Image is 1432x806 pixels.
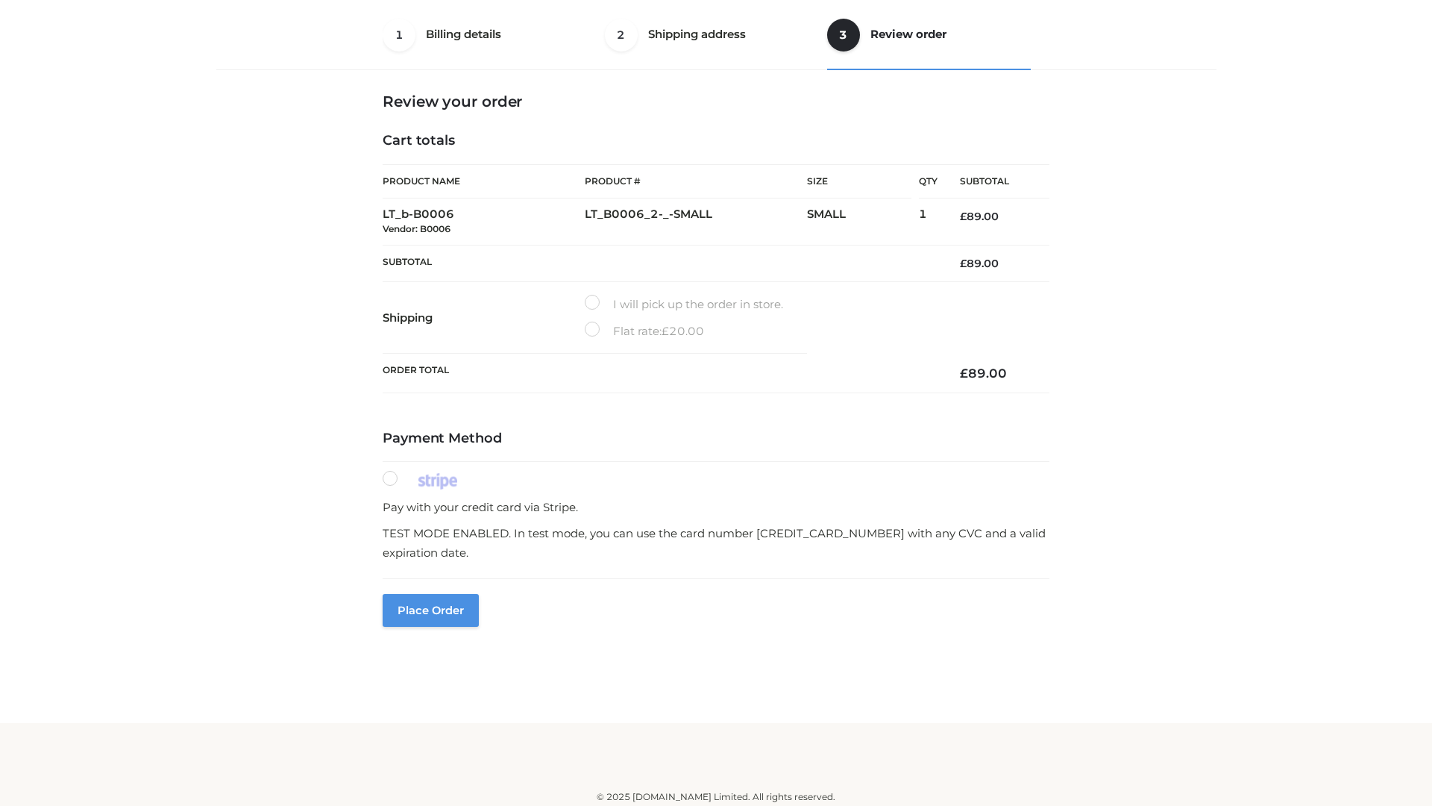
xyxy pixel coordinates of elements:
h4: Payment Method [383,431,1049,447]
th: Product Name [383,164,585,199]
th: Subtotal [938,165,1049,199]
span: £ [960,366,968,381]
bdi: 89.00 [960,210,999,223]
bdi: 89.00 [960,366,1007,381]
td: LT_B0006_2-_-SMALL [585,199,807,246]
bdi: 89.00 [960,257,999,270]
th: Subtotal [383,245,938,281]
th: Shipping [383,282,585,354]
td: SMALL [807,199,919,246]
button: Place order [383,594,479,627]
th: Qty [919,164,938,199]
td: 1 [919,199,938,246]
span: £ [960,257,967,270]
bdi: 20.00 [662,324,704,338]
span: £ [662,324,669,338]
div: © 2025 [DOMAIN_NAME] Limited. All rights reserved. [222,790,1210,805]
span: £ [960,210,967,223]
h4: Cart totals [383,133,1049,149]
label: Flat rate: [585,322,704,341]
td: LT_b-B0006 [383,199,585,246]
p: Pay with your credit card via Stripe. [383,498,1049,517]
label: I will pick up the order in store. [585,295,783,314]
small: Vendor: B0006 [383,223,450,234]
th: Order Total [383,354,938,393]
th: Size [807,165,911,199]
h3: Review your order [383,93,1049,110]
p: TEST MODE ENABLED. In test mode, you can use the card number [CREDIT_CARD_NUMBER] with any CVC an... [383,524,1049,562]
th: Product # [585,164,807,199]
